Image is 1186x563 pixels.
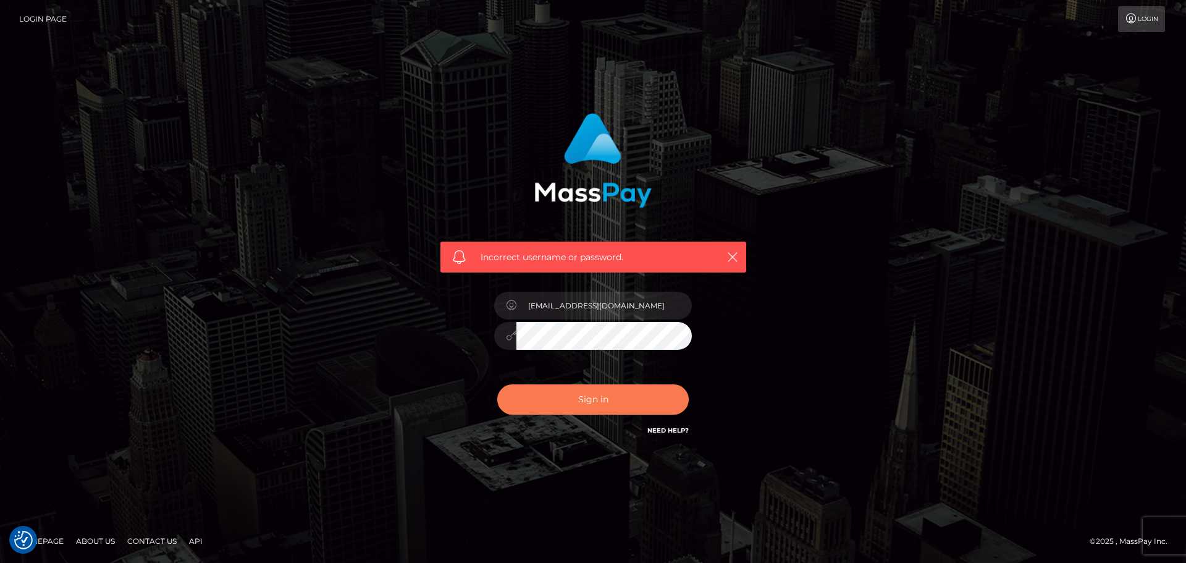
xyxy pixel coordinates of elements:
a: Need Help? [647,426,689,434]
div: © 2025 , MassPay Inc. [1090,535,1177,548]
a: About Us [71,531,120,551]
a: Contact Us [122,531,182,551]
button: Sign in [497,384,689,415]
a: Homepage [14,531,69,551]
button: Consent Preferences [14,531,33,549]
img: MassPay Login [534,113,652,208]
img: Revisit consent button [14,531,33,549]
span: Incorrect username or password. [481,251,706,264]
input: Username... [516,292,692,320]
a: API [184,531,208,551]
a: Login [1118,6,1165,32]
a: Login Page [19,6,67,32]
